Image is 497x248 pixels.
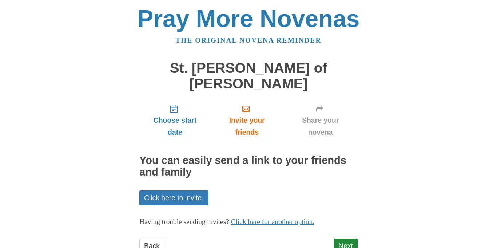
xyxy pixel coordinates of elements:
[231,218,315,225] a: Click here for another option.
[139,218,229,225] span: Having trouble sending invites?
[139,190,208,205] a: Click here to invite.
[176,36,322,44] a: The original novena reminder
[139,99,211,142] a: Choose start date
[218,114,276,138] span: Invite your friends
[211,99,283,142] a: Invite your friends
[283,99,358,142] a: Share your novena
[139,155,358,178] h2: You can easily send a link to your friends and family
[138,5,360,32] a: Pray More Novenas
[290,114,350,138] span: Share your novena
[139,60,358,91] h1: St. [PERSON_NAME] of [PERSON_NAME]
[147,114,203,138] span: Choose start date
